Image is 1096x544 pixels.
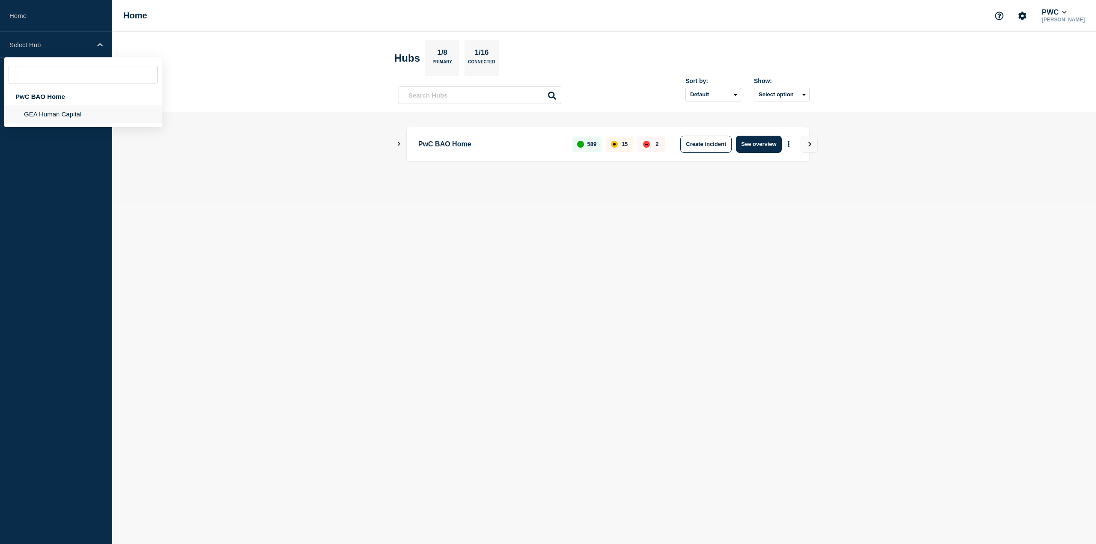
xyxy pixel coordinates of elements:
select: Sort by [685,88,741,101]
button: View [801,136,818,153]
input: Search Hubs [399,86,561,104]
div: up [577,141,584,148]
p: 1/16 [471,48,492,59]
div: affected [611,141,618,148]
div: Sort by: [685,77,741,84]
p: [PERSON_NAME] [1040,17,1087,23]
button: More actions [783,136,794,152]
button: Create incident [680,136,732,153]
p: Select Hub [9,41,92,48]
div: Show: [754,77,810,84]
button: Show Connected Hubs [397,141,401,147]
button: See overview [736,136,781,153]
p: 589 [587,141,597,147]
p: 2 [655,141,658,147]
button: Select option [754,88,810,101]
button: Account settings [1013,7,1031,25]
p: 1/8 [434,48,451,59]
div: down [643,141,650,148]
li: GEA Human Capital [4,105,162,123]
p: 15 [622,141,628,147]
div: PwC BAO Home [4,88,162,105]
button: Support [990,7,1008,25]
p: Primary [432,59,452,68]
h1: Home [123,11,147,21]
p: PwC BAO Home [418,136,563,153]
h2: Hubs [394,52,420,64]
p: Connected [468,59,495,68]
button: PWC [1040,8,1068,17]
